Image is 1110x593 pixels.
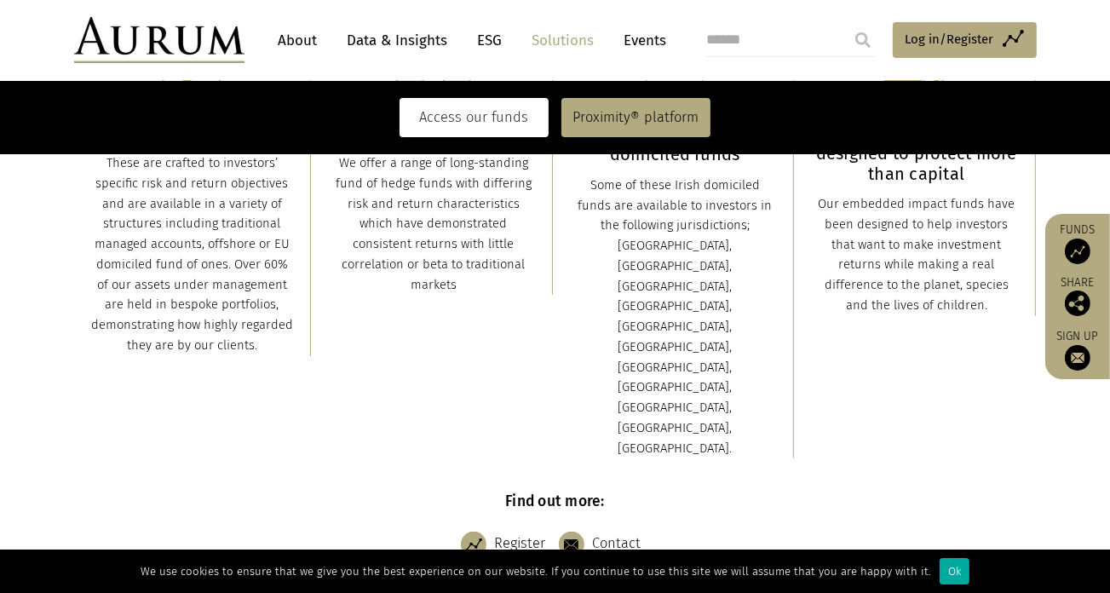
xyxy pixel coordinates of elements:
[1054,329,1101,371] a: Sign up
[906,29,994,49] span: Log in/Register
[893,22,1037,58] a: Log in/Register
[846,23,880,57] input: Submit
[1065,345,1090,371] img: Sign up to our newsletter
[561,98,710,137] a: Proximity® platform
[74,17,244,63] img: Aurum
[1054,277,1101,316] div: Share
[559,523,650,566] a: Contact
[461,523,555,566] a: Register
[1054,222,1101,264] a: Funds
[940,558,969,584] div: Ok
[339,25,457,56] a: Data & Insights
[1065,239,1090,264] img: Access Funds
[524,25,603,56] a: Solutions
[1065,291,1090,316] img: Share this post
[574,176,777,459] div: Some of these Irish domiciled funds are available to investors in the following jurisdictions; [G...
[270,25,326,56] a: About
[332,153,535,295] div: We offer a range of long-standing fund of hedge funds with differing risk and return characterist...
[74,492,1037,510] h6: Find out more:
[469,25,511,56] a: ESG
[616,25,667,56] a: Events
[91,153,294,356] div: These are crafted to investors’ specific risk and return objectives and are available in a variet...
[815,194,1018,316] div: Our embedded impact funds have been designed to help investors that want to make investment retur...
[400,98,549,137] a: Access our funds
